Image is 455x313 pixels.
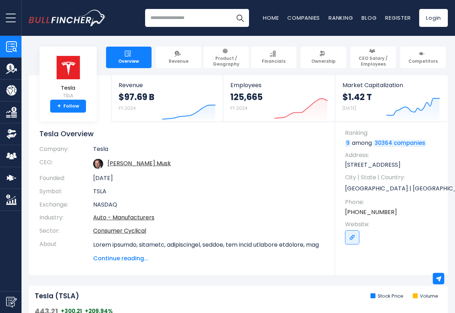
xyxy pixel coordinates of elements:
span: Market Capitalization [343,82,440,89]
p: [GEOGRAPHIC_DATA] | [GEOGRAPHIC_DATA] | US [345,183,441,194]
a: CEO Salary / Employees [350,47,396,68]
span: Revenue [119,82,216,89]
span: Revenue [169,58,188,64]
h2: Tesla (TSLA) [35,292,79,301]
img: Bullfincher logo [29,10,106,26]
p: among [345,139,441,147]
span: Phone: [345,198,441,206]
span: Employees [230,82,327,89]
li: Volume [413,293,438,299]
a: Tesla TSLA [55,55,81,100]
strong: $1.42 T [343,91,372,103]
a: +Follow [50,100,86,113]
small: FY 2024 [230,105,248,111]
a: Consumer Cyclical [93,227,146,235]
a: Companies [287,14,320,22]
span: Overview [118,58,139,64]
a: Home [263,14,279,22]
th: About [39,238,93,263]
a: Go to link [345,230,359,245]
strong: $97.69 B [119,91,154,103]
a: 9 [345,140,351,147]
a: Revenue $97.69 B FY 2024 [111,75,223,122]
a: Competitors [400,47,446,68]
img: elon-musk.jpg [93,159,103,169]
a: Market Capitalization $1.42 T [DATE] [335,75,447,122]
span: Product / Geography [207,56,246,67]
a: Product / Geography [203,47,249,68]
p: [STREET_ADDRESS] [345,161,441,169]
th: Sector: [39,224,93,238]
td: NASDAQ [93,198,324,212]
a: Financials [251,47,297,68]
span: Website: [345,220,441,228]
a: Register [385,14,411,22]
a: [PHONE_NUMBER] [345,208,397,216]
th: Industry: [39,211,93,224]
th: Founded: [39,172,93,185]
th: Company: [39,146,93,156]
span: CEO Salary / Employees [354,56,393,67]
a: Login [419,9,448,27]
td: TSLA [93,185,324,198]
a: Go to homepage [29,10,106,26]
img: Ownership [6,129,17,139]
td: [DATE] [93,172,324,185]
span: Ranking: [345,129,441,137]
span: Ownership [311,58,336,64]
a: Auto - Manufacturers [93,213,154,222]
td: Tesla [93,146,324,156]
span: Financials [262,58,286,64]
a: Ranking [329,14,353,22]
th: Symbol: [39,185,93,198]
li: Stock Price [370,293,403,299]
strong: 125,665 [230,91,263,103]
small: [DATE] [343,105,356,111]
small: TSLA [56,93,81,99]
a: Ownership [301,47,346,68]
a: Overview [106,47,152,68]
span: Continue reading... [93,254,324,263]
strong: + [57,103,61,109]
button: Search [231,9,249,27]
span: Competitors [408,58,438,64]
th: CEO: [39,156,93,172]
span: City | State | Country: [345,174,441,181]
span: Address: [345,151,441,159]
small: FY 2024 [119,105,136,111]
span: Tesla [56,85,81,91]
a: ceo [107,159,171,167]
a: Blog [361,14,377,22]
a: Revenue [156,47,201,68]
a: Employees 125,665 FY 2024 [223,75,335,122]
th: Exchange: [39,198,93,212]
a: 30364 companies [374,140,426,147]
h1: Tesla Overview [39,129,324,138]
